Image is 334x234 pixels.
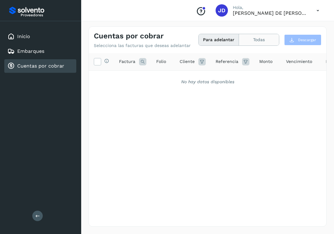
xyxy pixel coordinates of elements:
button: Todas [239,34,279,45]
p: JOSE DE JESUS GONZALEZ HERNANDEZ [233,10,307,16]
h4: Cuentas por cobrar [94,32,164,41]
span: Monto [259,58,272,65]
a: Embarques [17,48,44,54]
span: Folio [156,58,166,65]
a: Cuentas por cobrar [17,63,64,69]
a: Inicio [17,33,30,39]
button: Para adelantar [199,34,239,45]
button: Descargar [284,34,321,45]
div: No hay datos disponibles [97,79,318,85]
p: Selecciona las facturas que deseas adelantar [94,43,191,48]
p: Proveedores [21,13,74,17]
span: Vencimiento [286,58,312,65]
span: Cliente [180,58,195,65]
span: Referencia [216,58,238,65]
div: Inicio [4,30,76,43]
span: Factura [119,58,135,65]
div: Embarques [4,45,76,58]
p: Hola, [233,5,307,10]
div: Cuentas por cobrar [4,59,76,73]
span: Descargar [298,37,316,43]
